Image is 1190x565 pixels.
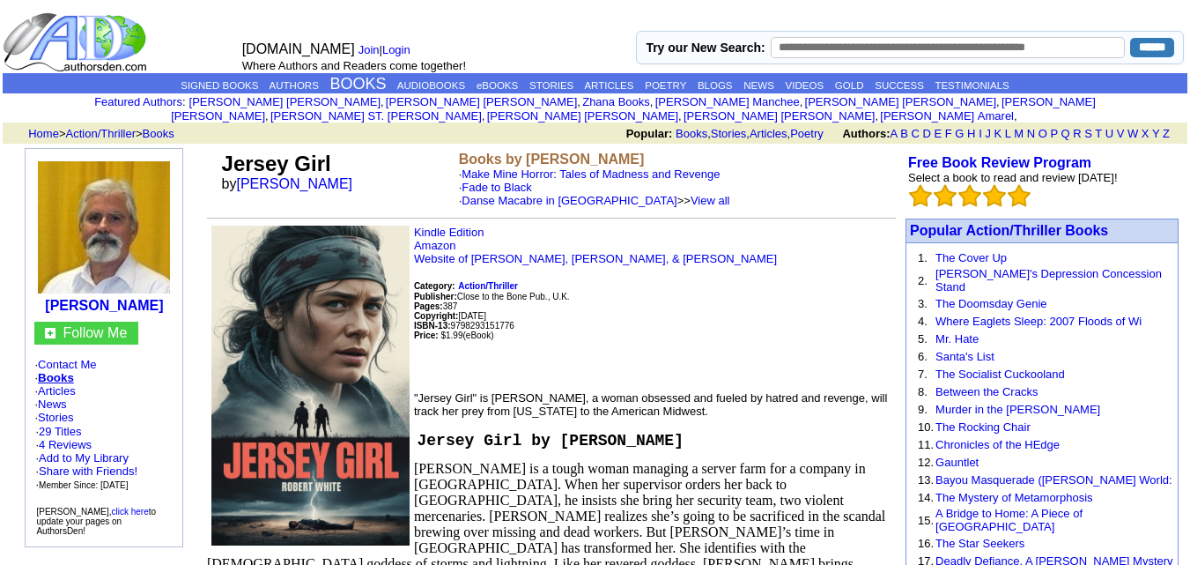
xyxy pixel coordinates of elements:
b: ISBN-13: [414,321,451,331]
a: BLOGS [698,80,733,91]
img: See larger image [211,226,410,546]
a: P [1050,127,1057,140]
font: 10. [918,420,934,434]
font: [DOMAIN_NAME] [242,41,355,56]
font: i [1017,112,1019,122]
a: [PERSON_NAME] [PERSON_NAME] [684,109,875,123]
a: [PERSON_NAME] [45,298,163,313]
a: POETRY [645,80,686,91]
font: i [484,112,486,122]
font: 4. [918,315,928,328]
font: i [653,98,654,108]
a: Contact Me [38,358,96,371]
a: Danse Macabre in [GEOGRAPHIC_DATA] [462,194,676,207]
a: S [1084,127,1092,140]
a: Z [1163,127,1170,140]
a: B [900,127,908,140]
a: Featured Authors [94,95,182,108]
a: J [985,127,991,140]
label: Try our New Search: [646,41,765,55]
b: Popular: [626,127,673,140]
font: · · · [35,451,137,491]
font: 14. [918,491,934,504]
font: Jersey Girl [222,152,331,175]
a: View all [691,194,730,207]
a: AUTHORS [270,80,319,91]
iframe: fb:like Facebook Social Plugin [414,360,854,377]
font: i [269,112,270,122]
a: The Mystery of Metamorphosis [935,491,1092,504]
a: eBOOKS [477,80,518,91]
b: Category: [414,281,455,291]
a: Add to My Library [39,451,129,465]
a: [PERSON_NAME] [PERSON_NAME] [805,95,996,108]
font: 9. [918,403,928,416]
a: W [1127,127,1138,140]
b: Free Book Review Program [908,155,1091,170]
font: 16. [918,537,934,550]
font: 6. [918,350,928,363]
a: Chronicles of the HEdge [935,438,1060,451]
a: STORIES [529,80,573,91]
b: Books by [PERSON_NAME] [459,152,645,167]
a: TESTIMONIALS [935,80,1009,91]
a: Poetry [790,127,824,140]
font: 387 [414,301,457,311]
font: Where Authors and Readers come together! [242,59,466,72]
font: 7. [918,368,928,381]
a: The Star Seekers [935,537,1024,550]
font: "Jersey Girl" is [PERSON_NAME], a woman obsessed and fueled by hatred and revenge, will track her... [414,391,887,418]
font: i [384,98,386,108]
a: VIDEOS [786,80,824,91]
a: H [967,127,975,140]
a: F [945,127,952,140]
a: Action/Thriller [66,127,136,140]
a: Where Eaglets Sleep: 2007 Floods of Wi [935,315,1142,328]
a: Share with Friends! [39,465,137,478]
a: Stories [38,411,73,424]
img: logo_ad.gif [3,11,151,73]
font: Close to the Bone Pub., U.K. [414,292,570,301]
a: Y [1152,127,1159,140]
a: click here [111,507,148,517]
a: [PERSON_NAME] Manchee [655,95,800,108]
font: Member Since: [DATE] [39,480,129,490]
font: Follow Me [63,325,127,340]
a: The Socialist Cuckooland [935,368,1065,381]
font: : [94,95,185,108]
a: [PERSON_NAME]'s Depression Concession Stand [935,267,1162,294]
font: · [459,167,730,207]
b: Pages: [414,301,443,311]
a: Q [1061,127,1069,140]
font: i [802,98,804,108]
img: bigemptystars.png [958,184,981,207]
a: Between the Cracks [935,385,1038,398]
a: Mr. Hate [935,332,979,346]
font: 9798293151776 [414,321,514,331]
a: Books [676,127,707,140]
a: M [1014,127,1024,140]
a: U [1105,127,1113,140]
font: $1.99 [440,331,462,340]
img: 156102.jpg [38,161,170,294]
font: 3. [918,297,928,310]
a: V [1117,127,1125,140]
a: 4 Reviews [39,438,92,451]
font: , , , , , , , , , , [171,95,1096,123]
a: Gauntlet [935,456,979,469]
font: · [459,181,730,207]
a: A [891,127,898,140]
a: GOLD [835,80,864,91]
a: Amazon [414,239,456,252]
a: G [955,127,964,140]
font: 5. [918,332,928,346]
font: 11. [918,438,934,451]
font: | [358,43,417,56]
a: Murder in the [PERSON_NAME] [935,403,1100,416]
img: bigemptystars.png [909,184,932,207]
font: Popular Action/Thriller Books [910,223,1108,238]
font: 8. [918,385,928,398]
a: SIGNED BOOKS [181,80,258,91]
a: [PERSON_NAME] [PERSON_NAME] [386,95,577,108]
a: [PERSON_NAME] Amarel [880,109,1014,123]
